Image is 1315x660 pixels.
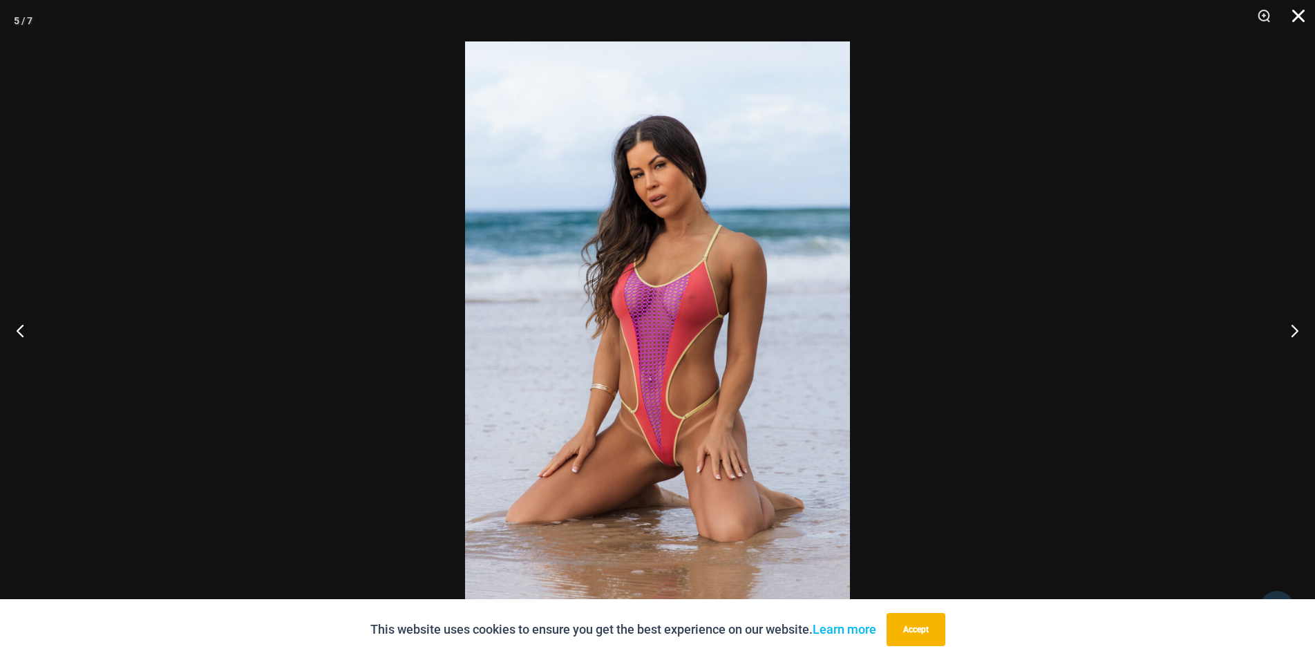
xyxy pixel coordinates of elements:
[14,10,32,31] div: 5 / 7
[887,613,945,646] button: Accept
[813,622,876,637] a: Learn more
[1263,296,1315,365] button: Next
[465,41,850,619] img: That Summer Heat Wave 875 One Piece Monokini 08
[370,619,876,640] p: This website uses cookies to ensure you get the best experience on our website.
